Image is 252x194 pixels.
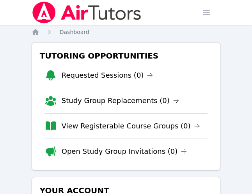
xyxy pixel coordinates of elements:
a: Open Study Group Invitations (0) [62,146,187,157]
a: View Registerable Course Groups (0) [62,121,200,132]
a: Dashboard [60,28,89,36]
a: Study Group Replacements (0) [62,95,179,106]
nav: Breadcrumb [32,28,221,36]
a: Requested Sessions (0) [62,70,153,81]
span: Dashboard [60,29,89,35]
h3: Tutoring Opportunities [38,49,214,63]
img: Air Tutors [32,2,142,23]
